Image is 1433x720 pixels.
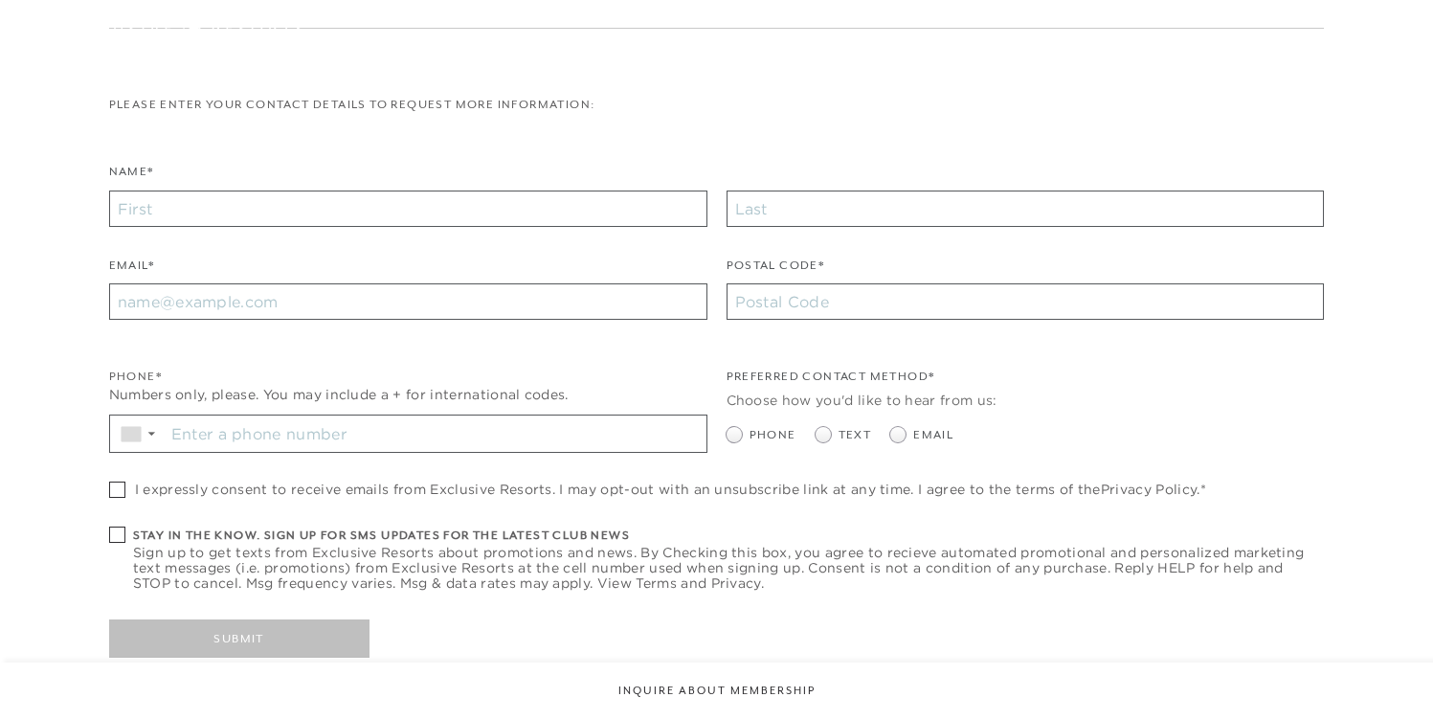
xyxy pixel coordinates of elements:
[109,96,1325,114] p: Please enter your contact details to request more information:
[109,283,707,320] input: name@example.com
[727,191,1325,227] input: Last
[110,416,165,452] div: Country Code Selector
[1101,481,1197,498] a: Privacy Policy
[727,283,1325,320] input: Postal Code
[727,368,935,395] legend: Preferred Contact Method*
[133,527,1325,545] h6: Stay in the know. Sign up for sms updates for the latest club news
[135,482,1206,497] span: I expressly consent to receive emails from Exclusive Resorts. I may opt-out with an unsubscribe l...
[727,391,1325,411] div: Choose how you'd like to hear from us:
[913,426,953,444] span: Email
[109,191,707,227] input: First
[109,368,707,386] div: Phone*
[109,163,154,191] label: Name*
[165,416,706,452] input: Enter a phone number
[839,426,872,444] span: Text
[1348,23,1373,36] button: Open navigation
[727,257,825,284] label: Postal Code*
[109,257,154,284] label: Email*
[109,385,707,405] div: Numbers only, please. You may include a + for international codes.
[750,426,796,444] span: Phone
[133,545,1325,591] span: Sign up to get texts from Exclusive Resorts about promotions and news. By Checking this box, you ...
[109,619,369,658] button: Submit
[146,428,158,439] span: ▼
